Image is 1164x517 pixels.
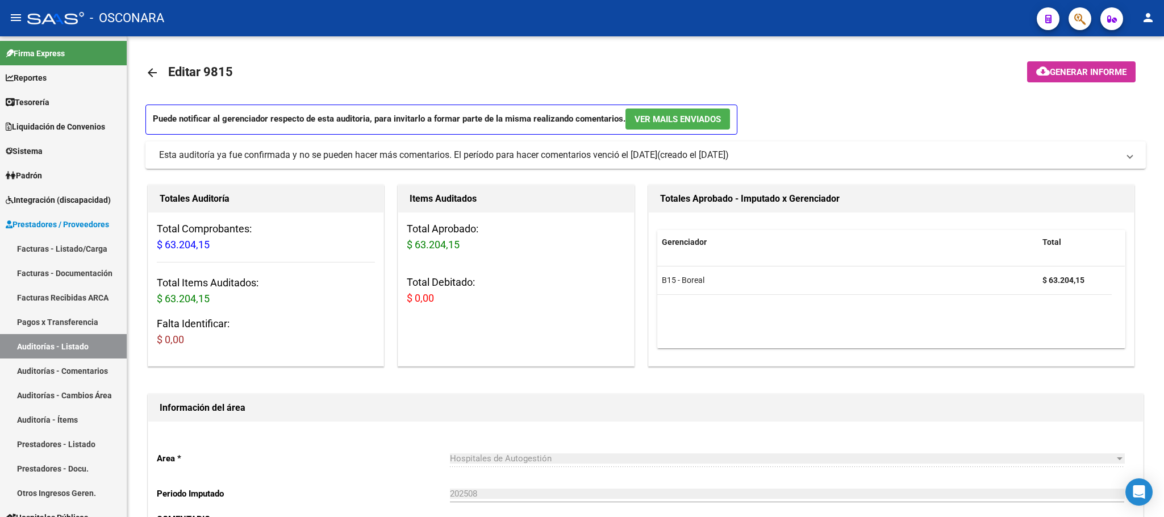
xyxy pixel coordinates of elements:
datatable-header-cell: Total [1038,230,1112,255]
h1: Información del área [160,399,1132,417]
mat-icon: cloud_download [1036,64,1050,78]
h1: Totales Aprobado - Imputado x Gerenciador [660,190,1123,208]
span: Liquidación de Convenios [6,120,105,133]
span: Ver Mails Enviados [635,114,721,124]
mat-icon: person [1141,11,1155,24]
span: B15 - Boreal [662,276,704,285]
span: Reportes [6,72,47,84]
mat-icon: arrow_back [145,66,159,80]
h3: Falta Identificar: [157,316,375,348]
span: Total [1042,237,1061,247]
span: Sistema [6,145,43,157]
mat-expansion-panel-header: Esta auditoría ya fue confirmada y no se pueden hacer más comentarios. El período para hacer come... [145,141,1146,169]
p: Periodo Imputado [157,487,450,500]
span: Hospitales de Autogestión [450,453,552,464]
strong: $ 63.204,15 [1042,276,1084,285]
span: - OSCONARA [90,6,164,31]
h3: Total Aprobado: [407,221,625,253]
button: Ver Mails Enviados [625,109,730,130]
div: Open Intercom Messenger [1125,478,1153,506]
span: Generar informe [1050,67,1127,77]
span: $ 0,00 [407,292,434,304]
h3: Total Debitado: [407,274,625,306]
datatable-header-cell: Gerenciador [657,230,1038,255]
span: $ 0,00 [157,333,184,345]
span: Gerenciador [662,237,707,247]
h1: Totales Auditoría [160,190,372,208]
mat-icon: menu [9,11,23,24]
span: Editar 9815 [168,65,233,79]
span: Padrón [6,169,42,182]
span: Prestadores / Proveedores [6,218,109,231]
p: Puede notificar al gerenciador respecto de esta auditoria, para invitarlo a formar parte de la mi... [145,105,737,135]
span: Firma Express [6,47,65,60]
span: $ 63.204,15 [407,239,460,251]
h1: Items Auditados [410,190,622,208]
button: Generar informe [1027,61,1136,82]
span: Tesorería [6,96,49,109]
span: (creado el [DATE]) [657,149,729,161]
h3: Total Comprobantes: [157,221,375,253]
span: Integración (discapacidad) [6,194,111,206]
h3: Total Items Auditados: [157,275,375,307]
span: $ 63.204,15 [157,293,210,305]
div: Esta auditoría ya fue confirmada y no se pueden hacer más comentarios. El período para hacer come... [159,149,657,161]
span: $ 63.204,15 [157,239,210,251]
p: Area * [157,452,450,465]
